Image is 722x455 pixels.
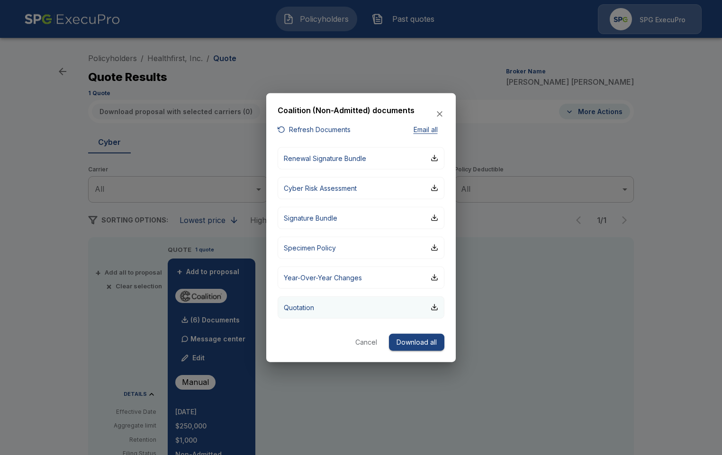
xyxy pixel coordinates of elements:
p: Specimen Policy [284,242,336,252]
p: Renewal Signature Bundle [284,153,366,163]
button: Email all [406,124,444,136]
p: Quotation [284,302,314,312]
button: Specimen Policy [278,236,444,259]
p: Year-Over-Year Changes [284,272,362,282]
button: Refresh Documents [278,124,351,136]
button: Renewal Signature Bundle [278,147,444,169]
p: Signature Bundle [284,213,337,223]
button: Quotation [278,296,444,318]
button: Year-Over-Year Changes [278,266,444,288]
p: Cyber Risk Assessment [284,183,357,193]
h6: Coalition (Non-Admitted) documents [278,104,415,116]
button: Signature Bundle [278,206,444,229]
button: Cancel [351,333,381,351]
button: Download all [389,333,444,351]
button: Cyber Risk Assessment [278,177,444,199]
